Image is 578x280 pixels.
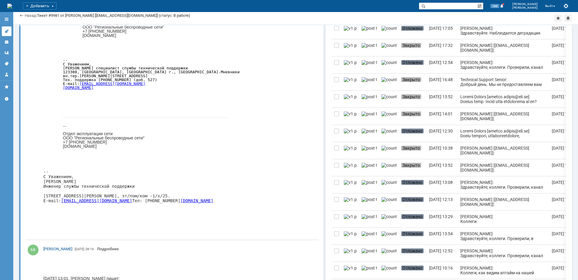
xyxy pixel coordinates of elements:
[20,43,62,48] font: Здравствуйте, Коллеги!
[39,122,83,127] span: +7 [PHONE_NUMBER]
[427,193,458,210] a: [DATE] 12:13
[512,6,538,10] span: [PERSON_NAME]
[359,74,379,90] a: post ticket.png
[381,26,396,31] img: counter.png
[362,231,377,236] img: post ticket.png
[344,77,357,82] img: v1.png
[20,86,171,90] div: ООО "Региональные беспроводные сети"
[401,26,424,31] span: Отложено
[381,163,396,168] img: counter.png
[399,262,427,279] a: Отложено
[399,228,427,245] a: Отложено
[555,14,562,22] div: Добавить в избранное
[362,146,377,151] img: post ticket.png
[18,79,89,84] a: [EMAIL_ADDRESS][DOMAIN_NAME]
[562,2,570,10] button: Сохранить лог
[399,176,427,193] a: Отложено
[20,151,196,183] pre: -- С Уважением, [PERSON_NAME] специалист службы технической поддержки 123308, [GEOGRAPHIC_DATA], ...
[460,94,547,258] div: Loremi Dolors [ametco.adipis@eli.se]: Doeius temp. Incid utla etdolorema al en? 24.77.3333 75:69,...
[458,39,549,56] a: [PERSON_NAME] [[EMAIL_ADDRESS][DOMAIN_NAME]]: На данный момент пропускная в норме. Задержки также...
[552,248,576,253] div: [DATE] 12:52
[359,159,379,176] a: post ticket.png
[344,214,357,219] img: v1.png
[399,193,427,210] a: Отложено
[381,231,396,236] img: counter.png
[401,248,424,253] span: Отложено
[460,163,547,245] div: [PERSON_NAME] [[EMAIL_ADDRESS][DOMAIN_NAME]]: Канал в работе MTU в норме Спасибо [DATE] 16:07, [P...
[359,39,379,56] a: post ticket.png
[20,224,69,229] span: Отдел эксплуатации сети
[399,22,427,39] a: Отложено
[427,176,458,193] a: [DATE] 13:08
[341,125,359,142] a: v1.png
[552,197,576,202] div: [DATE] 14:44
[429,129,453,133] div: [DATE] 12:30
[20,178,50,183] a: [DOMAIN_NAME]
[401,231,424,236] span: Отложено
[381,146,396,151] img: counter.png
[429,26,453,31] div: [DATE] 17:05
[381,111,396,116] img: counter.png
[359,91,379,108] a: post ticket.png
[477,3,483,8] span: Расширенный поиск
[36,175,102,179] a: [EMAIL_ADDRESS][DOMAIN_NAME]
[427,142,458,159] a: [DATE] 10:38
[2,48,11,58] a: Шаблоны комментариев
[379,159,399,176] a: counter.png
[381,266,396,270] img: counter.png
[381,43,396,48] img: counter.png
[401,266,424,270] span: Отложено
[458,56,549,73] a: [PERSON_NAME]: Здравствуйте, коллеги. Проверили, канал работает штатно,потерь и прерываний не фик...
[20,126,64,130] span: +7 [PHONE_NUMBER]
[429,214,453,219] div: [DATE] 13:29
[460,77,547,96] div: Technical Support Senior: Добрый день. Мы не предоставляем вам услуги по указанному адресу и с ук...
[20,94,53,99] span: [DOMAIN_NAME]
[429,231,453,236] div: [DATE] 13:54
[458,108,549,125] a: [PERSON_NAME] [[EMAIL_ADDRESS][DOMAIN_NAME]]: Спасибо за информацию. [DATE] 9:56, [PERSON_NAME] п...
[552,111,576,116] div: [DATE] 10:02
[460,180,547,199] div: [PERSON_NAME]: Здравствуйте, коллеги. Проверили, канал работает штатно, видим маки в обе стороны.
[23,2,57,10] div: Добавить
[460,248,547,272] div: [PERSON_NAME]: Здравствуйте, коллеги. Проверили, канал работает штатно,потерь и прерываний не фик...
[344,26,357,31] img: v1.png
[490,4,499,8] span: 100
[460,146,547,232] div: [PERSON_NAME] [[EMAIL_ADDRESS][DOMAIN_NAME]]: Спасибо за информацию, заявку закрываем. [DATE] 11:...
[564,14,572,22] div: Сделать домашней страницей
[359,176,379,193] a: post ticket.png
[460,231,547,265] div: [PERSON_NAME]: Здравствуйте, коллеги. Проверили, в настоящий момент канал работает штатно. На зап...
[381,180,396,185] img: counter.png
[20,122,185,126] div: ООО "Региональные беспроводные сети"
[39,114,89,118] span: Отдел эксплуатации сети
[362,248,377,253] img: post ticket.png
[512,2,538,6] span: [PERSON_NAME]
[7,4,12,8] a: Перейти на домашнюю страницу
[362,197,377,202] img: post ticket.png
[359,262,379,279] a: post ticket.png
[379,211,399,227] a: counter.png
[359,193,379,210] a: post ticket.png
[97,247,119,251] a: Подробнее
[341,159,359,176] a: v1.png
[460,111,547,188] div: [PERSON_NAME] [[EMAIL_ADDRESS][DOMAIN_NAME]]: Спасибо за информацию. [DATE] 9:56, [PERSON_NAME] п...
[39,106,177,138] div: ---
[427,228,458,245] a: [DATE] 13:54
[36,13,37,17] div: |
[359,228,379,245] a: post ticket.png
[401,77,421,82] span: Закрыто
[39,72,177,76] div: Коллеги, без изменений.
[458,262,549,279] a: [PERSON_NAME]: Коллеги, как видим аптайм на нашей антенне сброшен, логи пустые, скорее всего отсу...
[20,55,196,59] div: [DATE] 13:01, [PERSON_NAME] пишет:
[362,129,377,133] img: post ticket.png
[341,108,359,125] a: v1.png
[20,74,171,106] div: ---
[460,60,547,79] div: [PERSON_NAME]: Здравствуйте, коллеги. Проверили, канал работает штатно,потерь и прерываний не фик...
[379,74,399,90] a: counter.png
[359,125,379,142] a: post ticket.png
[2,26,11,36] a: Активности
[20,60,185,68] div: 1) проверку электропитания приемной антенны, при его наличии, выполнить перезагрузку, путем отклю...
[20,68,185,72] div: 2) проверку целостности кабельной трассы от PoE-инжектора до антенны
[379,39,399,56] a: counter.png
[379,193,399,210] a: counter.png
[137,79,170,84] a: [DOMAIN_NAME]
[427,39,458,56] a: [DATE] 17:32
